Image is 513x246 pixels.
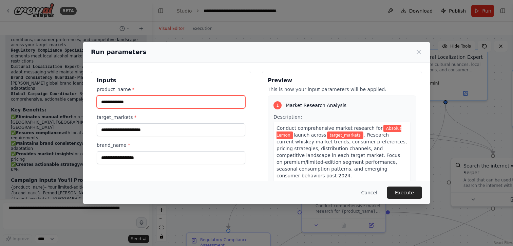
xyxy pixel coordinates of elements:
button: Cancel [356,187,383,199]
label: product_name [97,86,245,93]
h3: Preview [268,76,416,85]
span: Variable: target_markets [327,131,363,139]
span: . Research current whiskey market trends, consumer preferences, pricing strategies, distribution ... [277,132,407,178]
label: target_markets [97,114,245,121]
span: Description: [273,114,302,120]
span: launch across [294,132,326,138]
p: This is how your input parameters will be applied: [268,86,416,93]
span: Market Research Analysis [286,102,346,109]
span: Conduct comprehensive market research for [277,125,383,131]
button: Execute [387,187,422,199]
span: Variable: product_name [277,125,401,139]
label: brand_name [97,142,245,148]
h3: Inputs [97,76,245,85]
div: 1 [273,101,282,109]
h2: Run parameters [91,47,146,57]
